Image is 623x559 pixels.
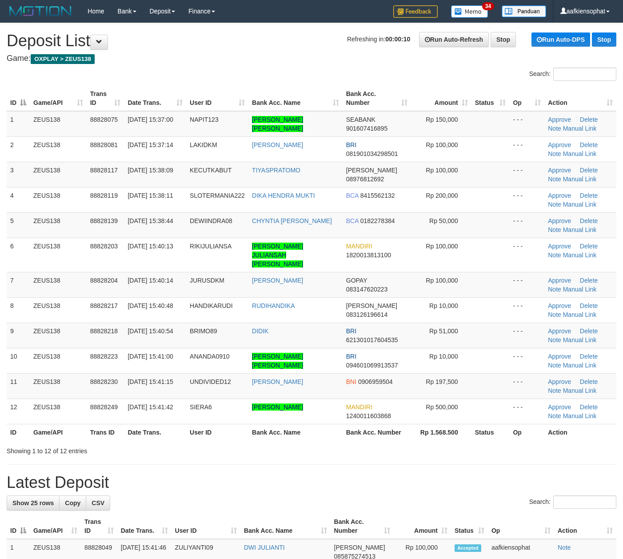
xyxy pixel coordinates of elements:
a: Note [548,387,561,394]
span: Rp 100,000 [426,141,458,148]
img: panduan.png [502,5,546,17]
span: [DATE] 15:40:48 [128,302,173,309]
span: Rp 200,000 [426,192,458,199]
span: Rp 10,000 [429,353,458,360]
a: [PERSON_NAME] [252,378,303,385]
a: Approve [548,243,571,250]
span: Copy 0906959504 to clipboard [358,378,393,385]
a: Approve [548,403,571,411]
span: SIERA6 [190,403,212,411]
span: DEWIINDRA08 [190,217,232,224]
td: 9 [7,323,30,348]
span: [PERSON_NAME] [346,302,397,309]
label: Search: [529,495,616,509]
td: - - - [509,187,544,212]
span: [DATE] 15:38:11 [128,192,173,199]
a: DIDIK [252,327,268,335]
span: LAKIDKM [190,141,217,148]
a: Note [548,252,561,259]
td: 5 [7,212,30,238]
td: ZEUS138 [30,187,87,212]
span: BRIMO89 [190,327,217,335]
th: Trans ID: activate to sort column ascending [87,86,124,111]
a: Delete [580,167,598,174]
span: Rp 150,000 [426,116,458,123]
span: OXPLAY > ZEUS138 [31,54,95,64]
span: [DATE] 15:40:13 [128,243,173,250]
a: Delete [580,403,598,411]
h1: Deposit List [7,32,616,50]
th: Bank Acc. Name: activate to sort column ascending [248,86,343,111]
a: Approve [548,353,571,360]
span: JURUSDKM [190,277,224,284]
a: Delete [580,116,598,123]
a: Manual Link [563,176,597,183]
span: 88828204 [90,277,118,284]
a: Note [548,362,561,369]
span: 88828075 [90,116,118,123]
th: Status: activate to sort column ascending [471,86,510,111]
a: Note [548,311,561,318]
th: Bank Acc. Number: activate to sort column ascending [331,514,394,539]
th: Op [509,424,544,440]
span: Copy 08976812692 to clipboard [346,176,384,183]
a: Delete [580,327,598,335]
a: TIYASPRATOMO [252,167,300,174]
input: Search: [553,68,616,81]
span: UNDIVIDED12 [190,378,231,385]
span: [PERSON_NAME] [334,544,385,551]
a: Note [548,125,561,132]
td: ZEUS138 [30,212,87,238]
a: Delete [580,192,598,199]
td: ZEUS138 [30,136,87,162]
a: Approve [548,217,571,224]
span: 88828081 [90,141,118,148]
span: 88828249 [90,403,118,411]
span: BRI [346,353,356,360]
th: Op: activate to sort column ascending [509,86,544,111]
span: [DATE] 15:40:14 [128,277,173,284]
a: Note [548,286,561,293]
td: - - - [509,136,544,162]
td: 7 [7,272,30,297]
th: Trans ID [87,424,124,440]
a: Note [548,176,561,183]
span: Rp 100,000 [426,277,458,284]
a: Approve [548,141,571,148]
span: [PERSON_NAME] [346,167,397,174]
th: User ID: activate to sort column ascending [172,514,240,539]
td: ZEUS138 [30,348,87,373]
span: BCA [346,192,359,199]
a: Delete [580,302,598,309]
a: CSV [86,495,110,511]
td: ZEUS138 [30,272,87,297]
a: [PERSON_NAME] JULIANSAH [PERSON_NAME] [252,243,303,268]
th: ID: activate to sort column descending [7,86,30,111]
span: Rp 100,000 [426,243,458,250]
td: - - - [509,212,544,238]
a: Approve [548,277,571,284]
td: 10 [7,348,30,373]
td: ZEUS138 [30,399,87,424]
th: ID: activate to sort column descending [7,514,30,539]
span: Rp 500,000 [426,403,458,411]
input: Search: [553,495,616,509]
a: Approve [548,116,571,123]
span: BRI [346,141,356,148]
a: Approve [548,327,571,335]
span: Copy 094601069913537 to clipboard [346,362,398,369]
a: Manual Link [563,286,597,293]
a: Note [548,150,561,157]
span: ANANDA0910 [190,353,230,360]
span: [DATE] 15:40:54 [128,327,173,335]
a: Delete [580,217,598,224]
td: 1 [7,111,30,137]
span: 88828230 [90,378,118,385]
td: 6 [7,238,30,272]
a: Manual Link [563,362,597,369]
a: Manual Link [563,412,597,419]
span: Copy 8415562132 to clipboard [360,192,395,199]
a: RUDIHANDIKA [252,302,295,309]
a: Delete [580,141,598,148]
span: Copy 083126196614 to clipboard [346,311,387,318]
